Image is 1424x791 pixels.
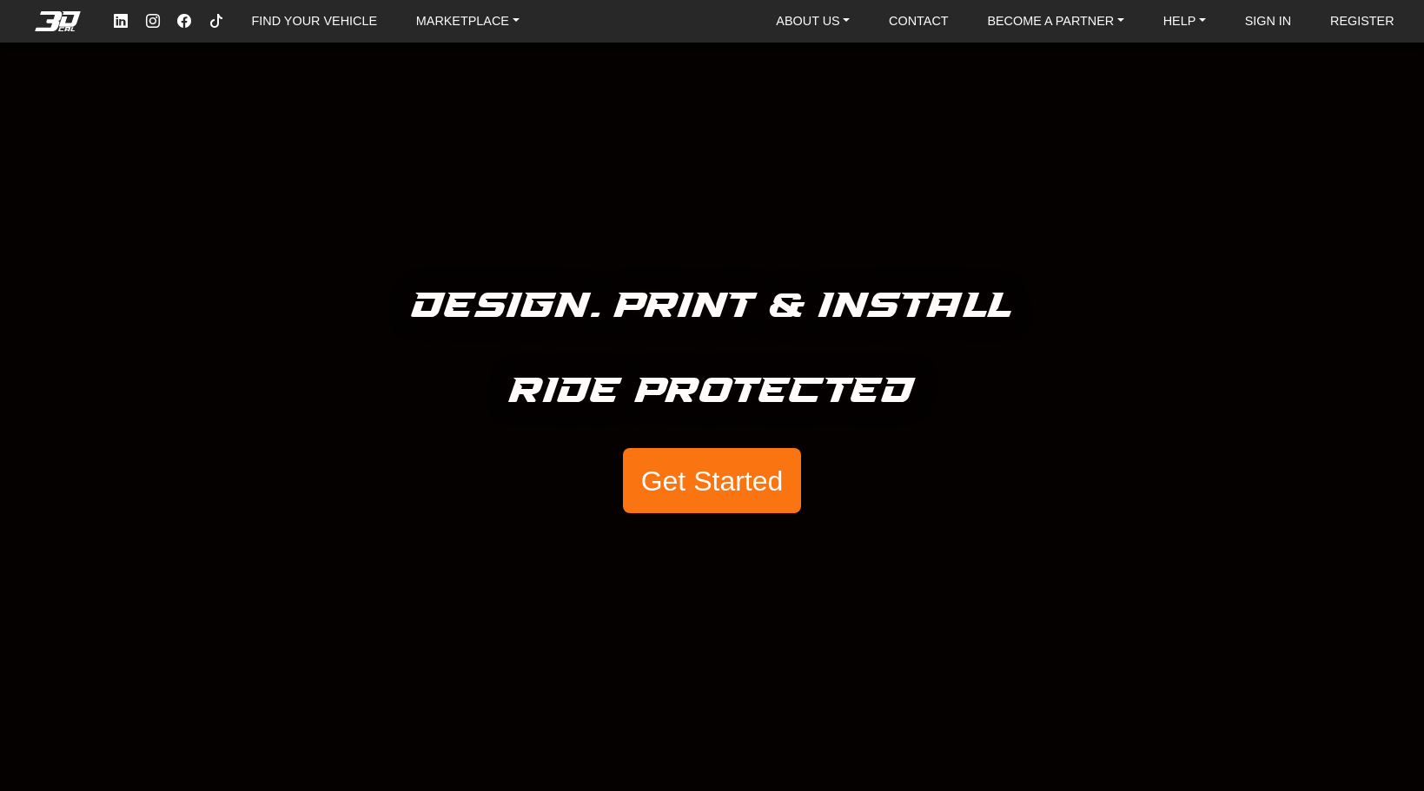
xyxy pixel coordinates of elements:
h5: Ride Protected [509,363,915,420]
a: ABOUT US [769,8,857,35]
h5: Design. Print & Install [412,278,1012,335]
a: SIGN IN [1238,8,1299,35]
a: HELP [1156,8,1213,35]
a: MARKETPLACE [409,8,527,35]
a: CONTACT [882,8,955,35]
a: REGISTER [1323,8,1401,35]
a: BECOME A PARTNER [980,8,1130,35]
button: Get Started [623,448,800,514]
a: FIND YOUR VEHICLE [245,8,384,35]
